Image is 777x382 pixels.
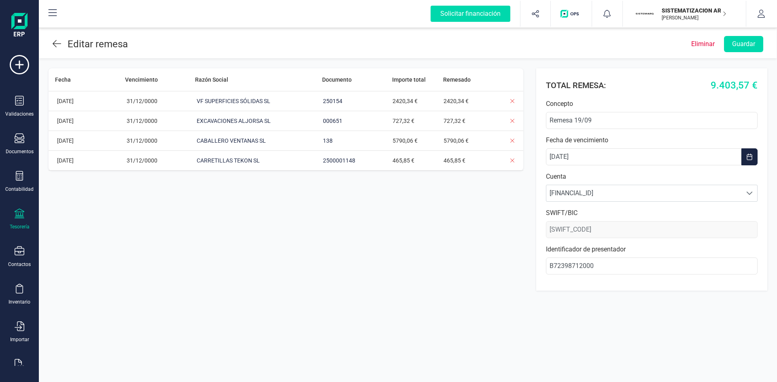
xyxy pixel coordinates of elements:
[195,117,273,125] span: EXCAVACIONES ALJORSA SL
[421,1,520,27] button: Solicitar financiación
[5,186,34,192] div: Contabilidad
[662,6,726,15] p: SISTEMATIZACION ARQUITECTONICA EN REFORMAS SL
[442,137,471,145] span: 5790,06 €
[321,137,335,145] span: 138
[546,80,606,91] h6: TOTAL REMESA:
[741,148,758,165] button: Choose Date
[55,156,76,165] span: [DATE]
[11,13,28,39] img: Logo Finanedi
[391,117,416,125] span: 727,32 €
[546,245,758,254] label: Identificador de presentador
[68,38,128,50] span: Editar remesa
[195,76,228,83] span: Razón Social
[691,39,715,49] p: Eliminar
[711,78,758,93] span: 9.403,57 €
[321,117,344,125] span: 000651
[633,1,736,27] button: SISISTEMATIZACION ARQUITECTONICA EN REFORMAS SL[PERSON_NAME]
[442,156,467,165] span: 465,85 €
[125,117,159,125] span: 31/12/0000
[125,156,159,165] span: 31/12/0000
[321,156,357,165] span: 2500001148
[321,97,344,106] span: 250154
[8,299,30,305] div: Inventario
[125,76,158,83] span: Vencimiento
[442,117,467,125] span: 727,32 €
[546,208,758,218] label: SWIFT/BIC
[546,172,758,182] label: Cuenta
[6,148,34,155] div: Documentos
[546,148,741,165] input: dd/mm/aaaa
[724,36,763,52] button: Guardar
[546,185,742,201] span: [FINANCIAL_ID]
[55,97,76,106] span: [DATE]
[5,111,34,117] div: Validaciones
[391,156,416,165] span: 465,85 €
[431,6,510,22] div: Solicitar financiación
[322,76,352,83] span: Documento
[560,10,582,18] img: Logo de OPS
[546,99,758,109] label: Concepto
[391,137,420,145] span: 5790,06 €
[55,117,76,125] span: [DATE]
[546,135,758,145] label: Fecha de vencimiento
[636,5,654,23] img: SI
[195,156,262,165] span: CARRETILLAS TEKON SL
[10,336,29,343] div: Importar
[125,137,159,145] span: 31/12/0000
[391,97,420,106] span: 2420,34 €
[195,97,272,106] span: VF SUPERFICIES SÓLIDAS SL
[392,76,426,83] span: Importe total
[443,76,471,83] span: Remesado
[125,97,159,106] span: 31/12/0000
[55,137,76,145] span: [DATE]
[8,261,31,268] div: Contactos
[10,224,30,230] div: Tesorería
[195,137,268,145] span: CABALLERO VENTANAS SL
[662,15,726,21] p: [PERSON_NAME]
[55,76,71,83] span: Fecha
[442,97,471,106] span: 2420,34 €
[556,1,587,27] button: Logo de OPS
